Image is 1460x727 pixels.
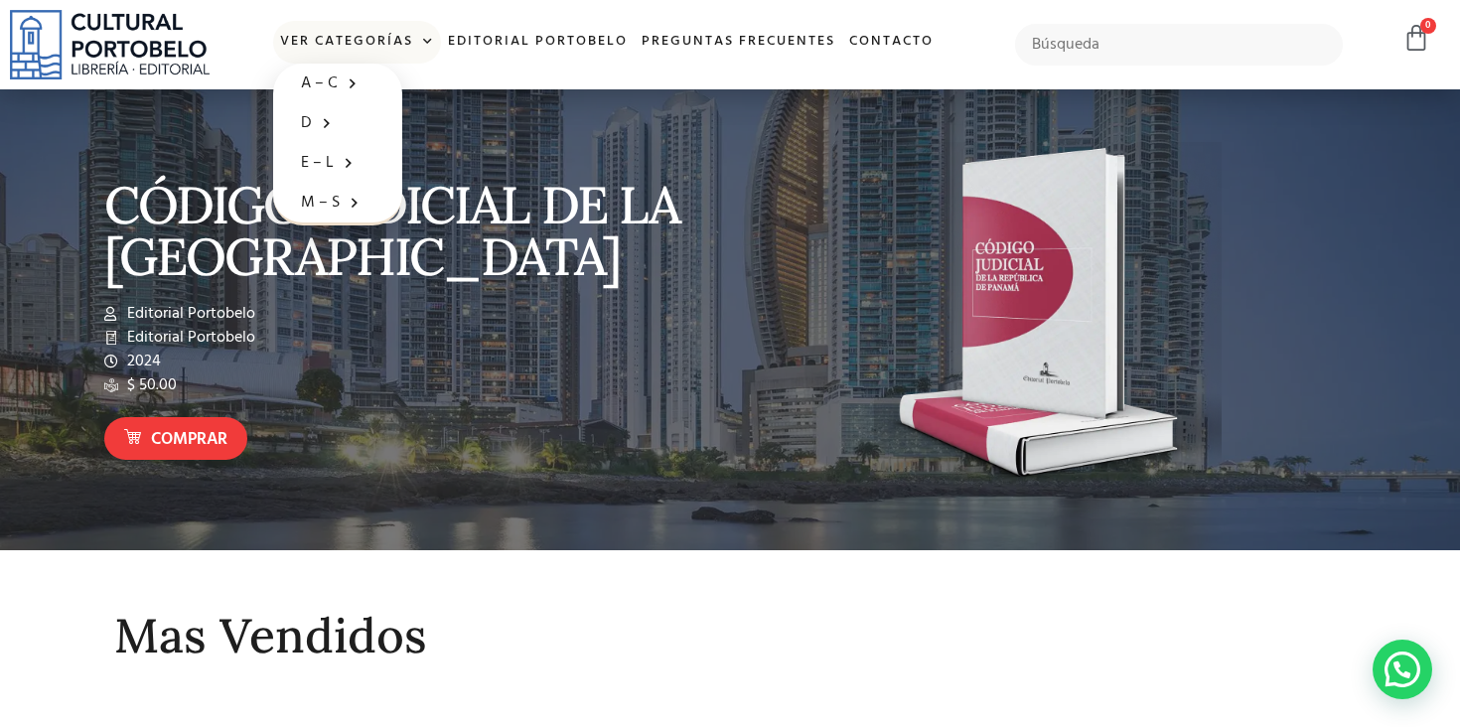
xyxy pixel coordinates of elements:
a: D [273,103,402,143]
span: $ 50.00 [122,373,177,397]
a: Editorial Portobelo [441,21,635,64]
a: Ver Categorías [273,21,441,64]
span: Comprar [151,427,227,453]
a: 0 [1402,24,1430,53]
p: CÓDIGO JUDICIAL DE LA [GEOGRAPHIC_DATA] [104,179,720,282]
h2: Mas Vendidos [114,610,1346,662]
a: Preguntas frecuentes [635,21,842,64]
a: A – C [273,64,402,103]
a: Comprar [104,417,247,460]
a: E – L [273,143,402,183]
input: Búsqueda [1015,24,1343,66]
span: Editorial Portobelo [122,326,255,350]
div: Contactar por WhatsApp [1373,640,1432,699]
span: 2024 [122,350,161,373]
a: M – S [273,183,402,222]
span: 0 [1420,18,1436,34]
a: Contacto [842,21,941,64]
span: Editorial Portobelo [122,302,255,326]
ul: Ver Categorías [273,64,402,225]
